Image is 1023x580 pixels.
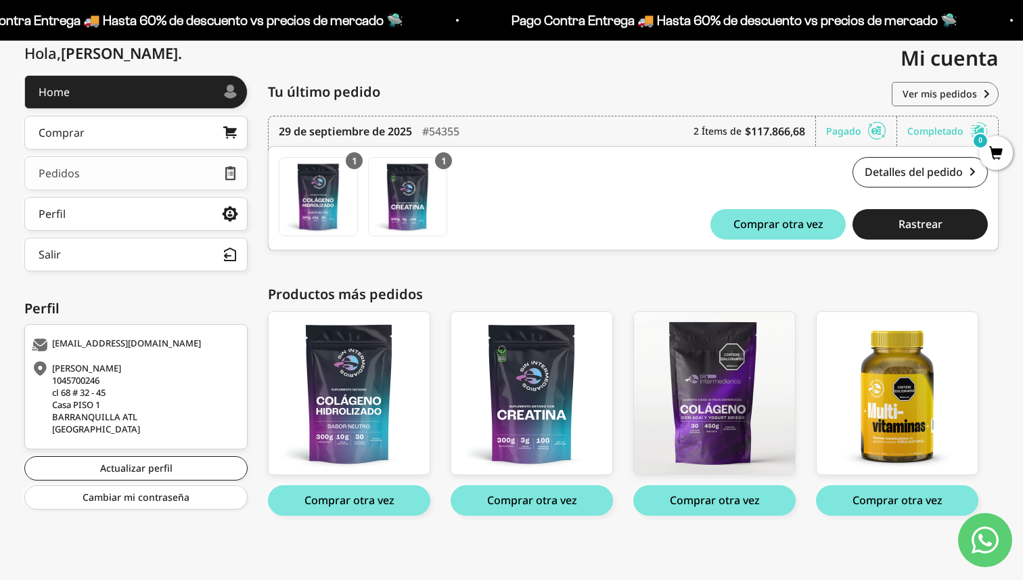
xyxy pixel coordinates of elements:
[694,116,816,146] div: 2 Ítems de
[509,9,955,31] p: Pago Contra Entrega 🚚 Hasta 60% de descuento vs precios de mercado 🛸
[346,152,363,169] div: 1
[633,485,796,516] button: Comprar otra vez
[901,44,999,72] span: Mi cuenta
[816,311,978,475] a: Gomas con Multivitamínicos y Minerales
[710,209,846,240] button: Comprar otra vez
[24,156,248,190] a: Pedidos
[745,123,805,139] b: $117.866,68
[451,311,613,475] a: Creatina Monohidrato - 300g
[899,219,942,229] span: Rastrear
[907,116,988,146] div: Completado
[817,312,978,474] img: multivitamina_1_large.png
[39,249,61,260] div: Salir
[892,82,999,106] a: Ver mis pedidos
[268,284,999,305] div: Productos más pedidos
[269,312,430,474] img: colageno_01_e03c224b-442a-42c4-94f4-6330c5066a10_large.png
[972,133,988,149] mark: 0
[24,456,248,481] a: Actualizar perfil
[268,82,380,102] span: Tu último pedido
[733,219,823,229] span: Comprar otra vez
[32,362,237,435] div: [PERSON_NAME] 1045700246 cl 68 # 32 - 45 Casa PISO 1 BARRANQUILLA ATL [GEOGRAPHIC_DATA]
[39,168,80,179] div: Pedidos
[422,116,459,146] div: #54355
[39,208,66,219] div: Perfil
[24,485,248,510] a: Cambiar mi contraseña
[39,127,85,138] div: Comprar
[61,43,182,63] span: [PERSON_NAME]
[24,116,248,150] a: Comprar
[24,298,248,319] div: Perfil
[268,485,430,516] button: Comprar otra vez
[369,158,447,236] img: Translation missing: es.Creatina Monohidrato - 300g
[279,158,357,236] img: Translation missing: es.Colágeno Hidrolizado - 300g
[24,75,248,109] a: Home
[852,157,988,187] a: Detalles del pedido
[852,209,988,240] button: Rastrear
[368,157,447,236] a: Creatina Monohidrato - 300g
[816,485,978,516] button: Comprar otra vez
[826,116,897,146] div: Pagado
[24,238,248,271] button: Salir
[39,87,70,97] div: Home
[451,312,612,474] img: creatina_01_f8c850de-56c9-42bd-8a2b-28abf4b4f044_large.png
[178,43,182,63] span: .
[435,152,452,169] div: 1
[633,311,796,475] a: Acaí con Colágeno y Yogurt Griego - 450g
[451,485,613,516] button: Comprar otra vez
[24,45,182,62] div: Hola,
[32,338,237,352] div: [EMAIL_ADDRESS][DOMAIN_NAME]
[279,157,358,236] a: Colágeno Hidrolizado - 300g
[268,311,430,475] a: Colágeno Hidrolizado - 300g
[279,123,412,139] time: 29 de septiembre de 2025
[979,147,1013,162] a: 0
[634,312,795,474] img: Colageno-con-acai_6ca4b5e1-5e3a-4d83-8c6d-69fce7514361_large.png
[24,197,248,231] a: Perfil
